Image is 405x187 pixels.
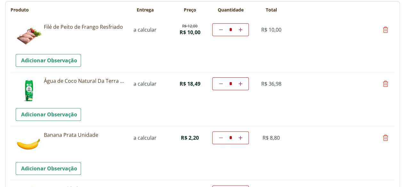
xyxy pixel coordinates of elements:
[16,162,81,175] a: Adicionar Observação
[261,80,281,87] span: R$ 36,98
[212,7,249,13] th: Quantidade
[44,77,125,84] a: Água de Coco Natural Da Terra 1L
[180,29,200,36] span: R$ 10,00
[134,80,157,87] span: a calcular
[181,134,199,141] span: R$ 2,20
[134,134,157,141] span: a calcular
[182,24,198,29] del: R$ 12,00
[123,7,167,13] th: Entrega
[16,77,41,103] img: Água de Coco Natural Da Terra 1L
[263,134,280,141] span: R$ 8,80
[16,108,81,121] a: Adicionar Observação
[261,26,281,33] span: R$ 10,00
[44,23,125,30] a: Filé de Peito de Frango Resfriado
[44,131,125,138] a: Banana Prata Unidade
[16,23,41,49] img: Filé de Peito de Frango Resfriado
[180,80,200,87] span: R$ 18,49
[16,54,81,67] a: Adicionar Observação
[16,131,41,157] img: Banana Prata Unidade
[167,7,212,13] th: Preço
[134,26,157,33] span: a calcular
[11,7,123,13] th: Produto
[249,7,294,13] th: Total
